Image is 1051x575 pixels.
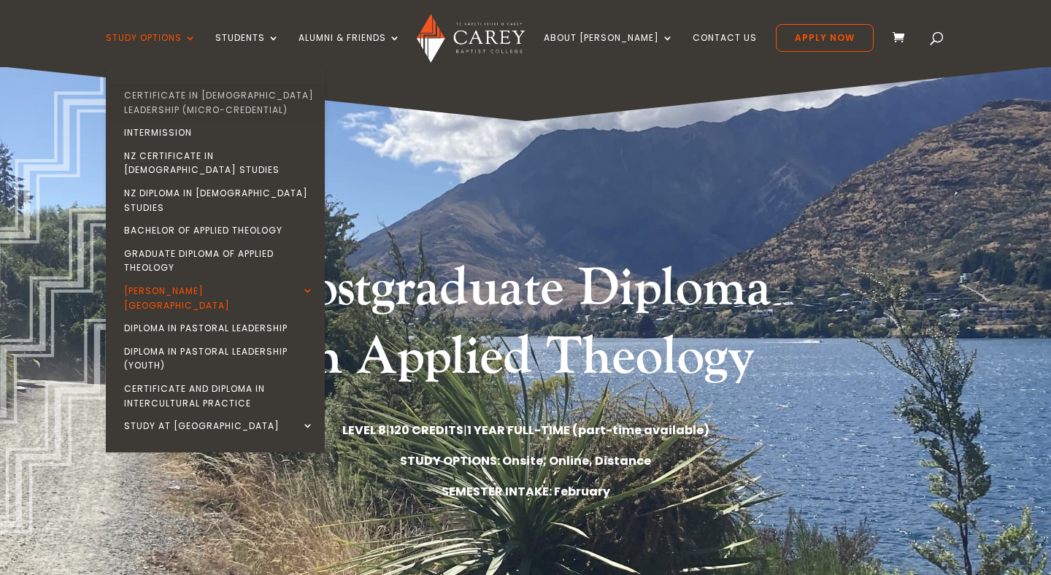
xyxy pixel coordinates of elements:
a: [PERSON_NAME][GEOGRAPHIC_DATA] [109,279,328,317]
a: Bachelor of Applied Theology [109,219,328,242]
strong: LEVEL 8 [342,422,386,439]
h1: Postgraduate Diploma in Applied Theology [252,255,799,398]
a: Certificate and Diploma in Intercultural Practice [109,377,328,414]
a: Alumni & Friends [299,33,401,67]
a: Study Options [106,33,196,67]
a: Students [215,33,280,67]
strong: 120 CREDITS [390,422,463,439]
p: | | [131,420,920,440]
a: Certificate in [DEMOGRAPHIC_DATA] Leadership (Micro-credential) [109,84,328,121]
a: Graduate Diploma of Applied Theology [109,242,328,279]
img: Carey Baptist College [417,14,524,63]
strong: SEMESTER INTAKE: February [442,483,610,500]
strong: 1 YEAR FULL-TIME (part-time available) [467,422,709,439]
a: Contact Us [693,33,757,67]
a: Intermission [109,121,328,144]
a: Study at [GEOGRAPHIC_DATA] [109,414,328,438]
strong: STUDY OPTIONS: Onsite, Online, Distance [400,452,651,469]
a: About [PERSON_NAME] [544,33,674,67]
a: NZ Diploma in [DEMOGRAPHIC_DATA] Studies [109,182,328,219]
a: Diploma in Pastoral Leadership (Youth) [109,340,328,377]
a: NZ Certificate in [DEMOGRAPHIC_DATA] Studies [109,144,328,182]
a: Apply Now [776,24,874,52]
a: Diploma in Pastoral Leadership [109,317,328,340]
